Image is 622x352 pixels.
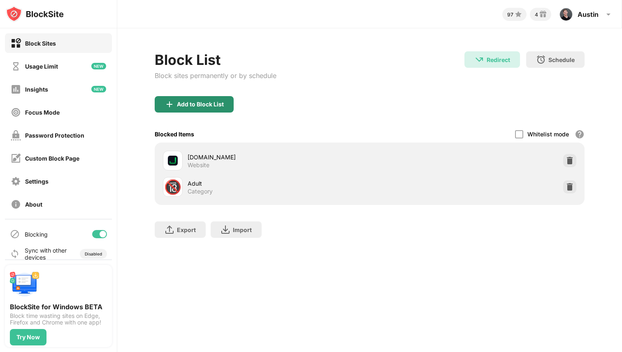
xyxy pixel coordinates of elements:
img: sync-icon.svg [10,249,20,259]
img: blocking-icon.svg [10,229,20,239]
img: time-usage-off.svg [11,61,21,71]
img: customize-block-page-off.svg [11,153,21,163]
div: Disabled [85,251,102,256]
img: password-protection-off.svg [11,130,21,140]
div: Adult [188,179,370,188]
div: Blocked Items [155,131,194,138]
div: Schedule [548,56,575,63]
div: Custom Block Page [25,155,79,162]
div: Block Sites [25,40,56,47]
div: Block time wasting sites on Edge, Firefox and Chrome with one app! [10,313,107,326]
div: 97 [507,12,513,18]
img: focus-off.svg [11,107,21,117]
div: Blocking [25,231,48,238]
div: BlockSite for Windows BETA [10,303,107,311]
img: points-small.svg [513,9,523,19]
img: about-off.svg [11,199,21,209]
div: About [25,201,42,208]
div: Austin [578,10,599,18]
div: Website [188,161,209,169]
div: 🔞 [164,179,181,196]
img: push-desktop.svg [10,270,39,299]
img: reward-small.svg [538,9,548,19]
img: block-on.svg [11,38,21,48]
div: Redirect [487,56,510,63]
div: Sync with other devices [25,247,67,261]
img: new-icon.svg [91,86,106,92]
img: new-icon.svg [91,63,106,69]
div: Block List [155,51,276,68]
div: Usage Limit [25,63,58,70]
div: Import [233,226,252,233]
div: [DOMAIN_NAME] [188,153,370,161]
img: AAcHTteOh3hYfJBOeQieX6wFqgm_XLY1jj-I_c0E_H5vfWmqeA=s96-c [559,8,573,21]
div: Category [188,188,213,195]
div: Insights [25,86,48,93]
div: Try Now [16,334,40,340]
div: Whitelist mode [527,131,569,138]
img: settings-off.svg [11,176,21,186]
img: logo-blocksite.svg [6,6,64,22]
div: Focus Mode [25,109,60,116]
div: Password Protection [25,132,84,139]
div: Block sites permanently or by schedule [155,71,276,80]
img: insights-off.svg [11,84,21,94]
img: favicons [168,156,178,166]
div: Settings [25,178,49,185]
div: 4 [535,12,538,18]
div: Export [177,226,196,233]
div: Add to Block List [177,101,224,108]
